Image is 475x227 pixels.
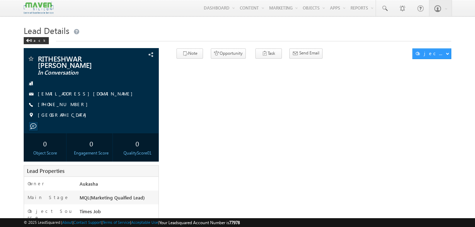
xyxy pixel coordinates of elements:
button: Task [255,48,282,59]
label: Main Stage [28,194,69,200]
a: Contact Support [74,220,102,225]
span: Your Leadsquared Account Number is [159,220,240,225]
span: RITHESHWAR [PERSON_NAME] [38,55,121,68]
span: Lead Properties [27,167,64,174]
a: Back [24,37,52,43]
div: MQL(Marketing Quaified Lead) [78,194,158,204]
div: Object Score [25,150,64,156]
span: Send Email [299,50,319,56]
span: [PHONE_NUMBER] [38,101,91,108]
label: Owner [28,180,44,187]
div: QualityScore01 [118,150,157,156]
span: © 2025 LeadSquared | | | | | [24,219,240,226]
a: Terms of Service [103,220,130,225]
a: Acceptable Use [131,220,158,225]
span: Lead Details [24,25,69,36]
div: 0 [72,137,111,150]
button: Note [176,48,203,59]
button: Send Email [289,48,323,59]
div: Back [24,37,49,44]
div: 0 [25,137,64,150]
span: In Conversation [38,69,121,76]
button: Opportunity [211,48,246,59]
a: [EMAIL_ADDRESS][DOMAIN_NAME] [38,91,136,97]
img: Custom Logo [24,2,53,14]
a: About [62,220,73,225]
div: Object Actions [416,50,446,57]
div: 0 [118,137,157,150]
span: 77978 [229,220,240,225]
label: Object Source [28,208,73,221]
div: Times Job [78,208,158,218]
span: [GEOGRAPHIC_DATA] [38,112,90,119]
div: Engagement Score [72,150,111,156]
button: Object Actions [412,48,451,59]
span: Aukasha [80,181,98,187]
